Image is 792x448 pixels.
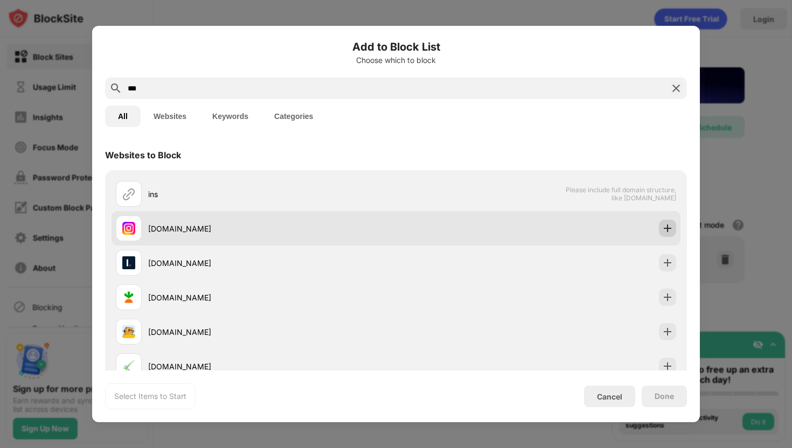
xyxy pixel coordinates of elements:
[199,106,261,127] button: Keywords
[105,39,687,55] h6: Add to Block List
[148,326,396,338] div: [DOMAIN_NAME]
[105,106,141,127] button: All
[109,82,122,95] img: search.svg
[148,361,396,372] div: [DOMAIN_NAME]
[122,360,135,373] img: favicons
[105,150,181,160] div: Websites to Block
[261,106,326,127] button: Categories
[148,292,396,303] div: [DOMAIN_NAME]
[655,392,674,401] div: Done
[597,392,622,401] div: Cancel
[141,106,199,127] button: Websites
[670,82,683,95] img: search-close
[565,186,676,202] span: Please include full domain structure, like [DOMAIN_NAME]
[122,325,135,338] img: favicons
[122,256,135,269] img: favicons
[105,56,687,65] div: Choose which to block
[122,187,135,200] img: url.svg
[148,188,396,200] div: ins
[114,391,186,402] div: Select Items to Start
[148,257,396,269] div: [DOMAIN_NAME]
[148,223,396,234] div: [DOMAIN_NAME]
[122,291,135,304] img: favicons
[122,222,135,235] img: favicons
